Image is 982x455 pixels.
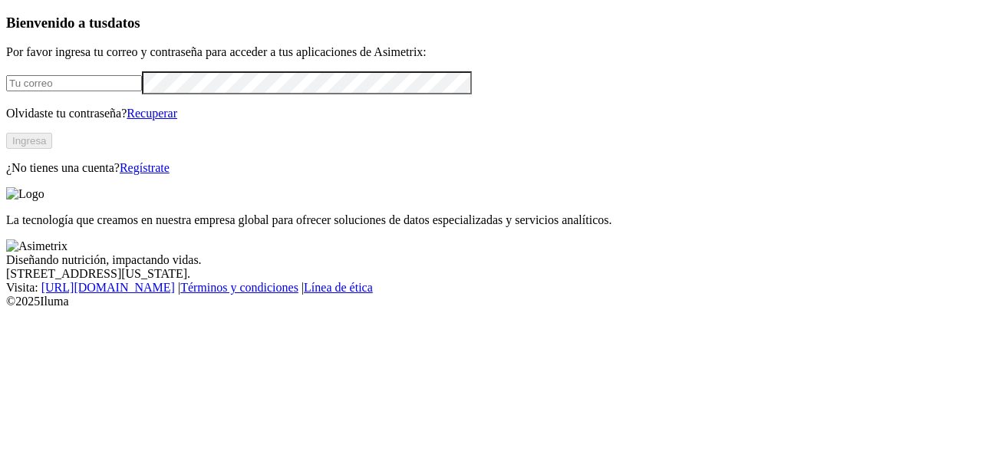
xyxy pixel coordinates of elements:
[6,281,976,295] div: Visita : | |
[304,281,373,294] a: Línea de ética
[6,267,976,281] div: [STREET_ADDRESS][US_STATE].
[6,107,976,120] p: Olvidaste tu contraseña?
[6,75,142,91] input: Tu correo
[180,281,298,294] a: Términos y condiciones
[6,239,68,253] img: Asimetrix
[127,107,177,120] a: Recuperar
[41,281,175,294] a: [URL][DOMAIN_NAME]
[6,15,976,31] h3: Bienvenido a tus
[120,161,170,174] a: Regístrate
[6,213,976,227] p: La tecnología que creamos en nuestra empresa global para ofrecer soluciones de datos especializad...
[6,45,976,59] p: Por favor ingresa tu correo y contraseña para acceder a tus aplicaciones de Asimetrix:
[6,295,976,308] div: © 2025 Iluma
[6,187,44,201] img: Logo
[6,161,976,175] p: ¿No tienes una cuenta?
[6,253,976,267] div: Diseñando nutrición, impactando vidas.
[107,15,140,31] span: datos
[6,133,52,149] button: Ingresa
